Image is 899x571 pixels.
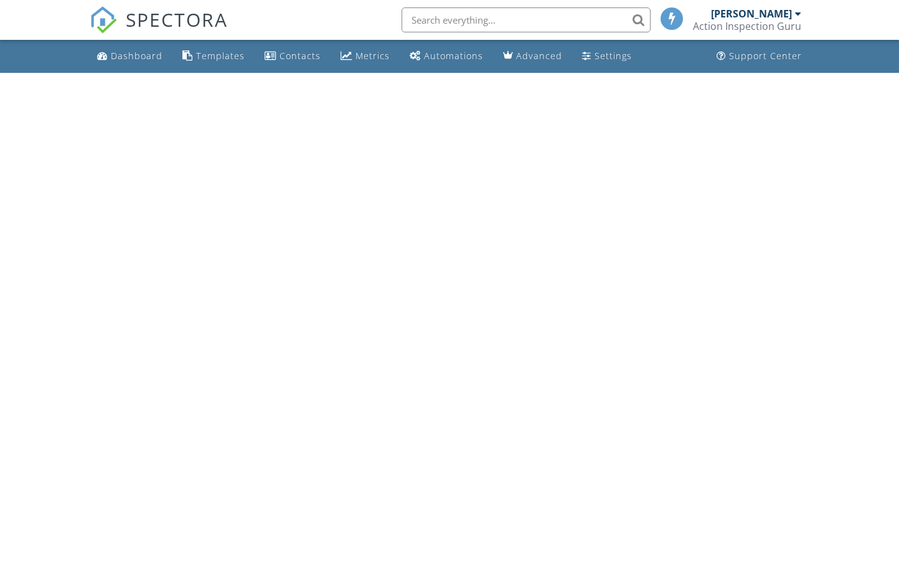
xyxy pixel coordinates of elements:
[729,50,802,62] div: Support Center
[424,50,483,62] div: Automations
[177,45,250,68] a: Templates
[577,45,637,68] a: Settings
[405,45,488,68] a: Automations (Basic)
[260,45,326,68] a: Contacts
[402,7,651,32] input: Search everything...
[712,45,807,68] a: Support Center
[90,6,117,34] img: The Best Home Inspection Software - Spectora
[111,50,162,62] div: Dashboard
[516,50,562,62] div: Advanced
[693,20,801,32] div: Action Inspection Guru
[196,50,245,62] div: Templates
[126,6,228,32] span: SPECTORA
[711,7,792,20] div: [PERSON_NAME]
[336,45,395,68] a: Metrics
[90,17,228,43] a: SPECTORA
[595,50,632,62] div: Settings
[498,45,567,68] a: Advanced
[355,50,390,62] div: Metrics
[92,45,167,68] a: Dashboard
[280,50,321,62] div: Contacts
